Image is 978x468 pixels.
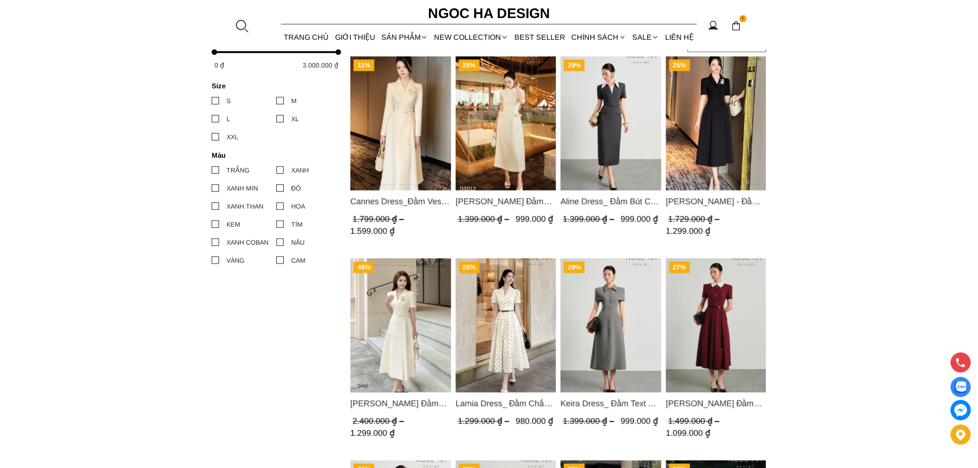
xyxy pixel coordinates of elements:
div: TRẮNG [226,165,250,175]
a: Link to Catherine Dress_ Đầm Ren Đính Hoa Túi Màu Kem D1012 [456,195,556,208]
div: S [226,96,231,106]
span: 1.499.000 ₫ [668,417,722,426]
a: Product image - Aline Dress_ Đầm Bút Chì Màu Ghi Mix Cổ Trắng D1014 [561,56,661,191]
div: XANH [291,165,309,175]
img: Keira Dress_ Đầm Text A Khóa Đồng D1016 [561,259,661,393]
h4: Màu [212,151,335,159]
span: [PERSON_NAME] Đầm Xòe Màu Đỏ Mix Cổ Trằng D1013 [666,397,767,410]
span: 1.299.000 ₫ [666,227,710,236]
div: VÀNG [226,255,245,265]
a: Link to Claire Dress_ Đầm Xòe Màu Đỏ Mix Cổ Trằng D1013 [666,397,767,410]
div: Chính sách [568,25,629,49]
span: 1.799.000 ₫ [353,215,406,224]
a: Display image [951,377,971,397]
a: NEW COLLECTION [431,25,512,49]
span: 1.599.000 ₫ [350,227,395,236]
span: 1.299.000 ₫ [458,417,512,426]
span: 1 [740,15,747,23]
a: Ngoc Ha Design [420,2,558,25]
span: 0 ₫ [214,62,224,69]
img: Irene Dress - Đầm Vest Dáng Xòe Kèm Đai D713 [666,56,767,191]
a: Link to Louisa Dress_ Đầm Cổ Vest Cài Hoa Tùng May Gân Nổi Kèm Đai Màu Bee D952 [350,397,451,410]
span: 1.399.000 ₫ [563,417,617,426]
span: 2.400.000 ₫ [353,417,406,426]
a: Link to Aline Dress_ Đầm Bút Chì Màu Ghi Mix Cổ Trắng D1014 [561,195,661,208]
div: ĐỎ [291,183,301,193]
img: Cannes Dress_Đầm Vest Tay Dài Đính Hoa Màu Kem D764 [350,56,451,191]
span: Keira Dress_ Đầm Text A Khóa Đồng D1016 [561,397,661,410]
a: Link to Lamia Dress_ Đầm Chấm Bi Cổ Vest Màu Kem D1003 [456,397,556,410]
div: TÍM [291,219,303,229]
span: 999.000 ₫ [621,417,658,426]
span: [PERSON_NAME] - Đầm Vest Dáng Xòe Kèm Đai D713 [666,195,767,208]
a: Product image - Catherine Dress_ Đầm Ren Đính Hoa Túi Màu Kem D1012 [456,56,556,191]
a: SALE [630,25,662,49]
span: Lamia Dress_ Đầm Chấm Bi Cổ Vest Màu Kem D1003 [456,397,556,410]
div: HOA [291,201,305,211]
span: 980.000 ₫ [516,417,553,426]
div: XANH COBAN [226,237,269,247]
div: M [291,96,297,106]
div: XANH MIN [226,183,258,193]
a: Product image - Claire Dress_ Đầm Xòe Màu Đỏ Mix Cổ Trằng D1013 [666,259,767,393]
img: Aline Dress_ Đầm Bút Chì Màu Ghi Mix Cổ Trắng D1014 [561,56,661,191]
div: L [226,114,230,124]
img: Display image [955,382,966,393]
img: Catherine Dress_ Đầm Ren Đính Hoa Túi Màu Kem D1012 [456,56,556,191]
a: Link to Irene Dress - Đầm Vest Dáng Xòe Kèm Đai D713 [666,195,767,208]
h4: Size [212,82,335,90]
img: Lamia Dress_ Đầm Chấm Bi Cổ Vest Màu Kem D1003 [456,259,556,393]
div: CAM [291,255,306,265]
a: Product image - Irene Dress - Đầm Vest Dáng Xòe Kèm Đai D713 [666,56,767,191]
span: 999.000 ₫ [516,215,553,224]
span: 3.000.000 ₫ [303,62,338,69]
a: BEST SELLER [512,25,568,49]
div: XANH THAN [226,201,263,211]
a: TRANG CHỦ [281,25,332,49]
span: Aline Dress_ Đầm Bút Chì Màu Ghi Mix Cổ Trắng D1014 [561,195,661,208]
a: Product image - Keira Dress_ Đầm Text A Khóa Đồng D1016 [561,259,661,393]
div: SẢN PHẨM [379,25,431,49]
div: KEM [226,219,240,229]
span: Cannes Dress_Đầm Vest Tay Dài Đính Hoa Màu Kem D764 [350,195,451,208]
div: NÂU [291,237,305,247]
div: XL [291,114,299,124]
span: 1.729.000 ₫ [668,215,722,224]
div: XXL [226,132,238,142]
img: img-CART-ICON-ksit0nf1 [731,21,741,31]
a: LIÊN HỆ [662,25,697,49]
span: 1.399.000 ₫ [458,215,512,224]
span: [PERSON_NAME] Đầm Cổ Vest Cài Hoa Tùng May Gân Nổi Kèm Đai Màu Bee D952 [350,397,451,410]
a: Product image - Cannes Dress_Đầm Vest Tay Dài Đính Hoa Màu Kem D764 [350,56,451,191]
img: Claire Dress_ Đầm Xòe Màu Đỏ Mix Cổ Trằng D1013 [666,259,767,393]
span: 999.000 ₫ [621,215,658,224]
a: Product image - Lamia Dress_ Đầm Chấm Bi Cổ Vest Màu Kem D1003 [456,259,556,393]
a: messenger [951,400,971,420]
img: Louisa Dress_ Đầm Cổ Vest Cài Hoa Tùng May Gân Nổi Kèm Đai Màu Bee D952 [350,259,451,393]
a: Link to Cannes Dress_Đầm Vest Tay Dài Đính Hoa Màu Kem D764 [350,195,451,208]
span: 1.399.000 ₫ [563,215,617,224]
span: 1.299.000 ₫ [350,429,395,438]
a: Link to Keira Dress_ Đầm Text A Khóa Đồng D1016 [561,397,661,410]
span: 1.099.000 ₫ [666,429,710,438]
a: GIỚI THIỆU [332,25,378,49]
span: [PERSON_NAME] Đầm Ren Đính Hoa Túi Màu Kem D1012 [456,195,556,208]
a: Product image - Louisa Dress_ Đầm Cổ Vest Cài Hoa Tùng May Gân Nổi Kèm Đai Màu Bee D952 [350,259,451,393]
